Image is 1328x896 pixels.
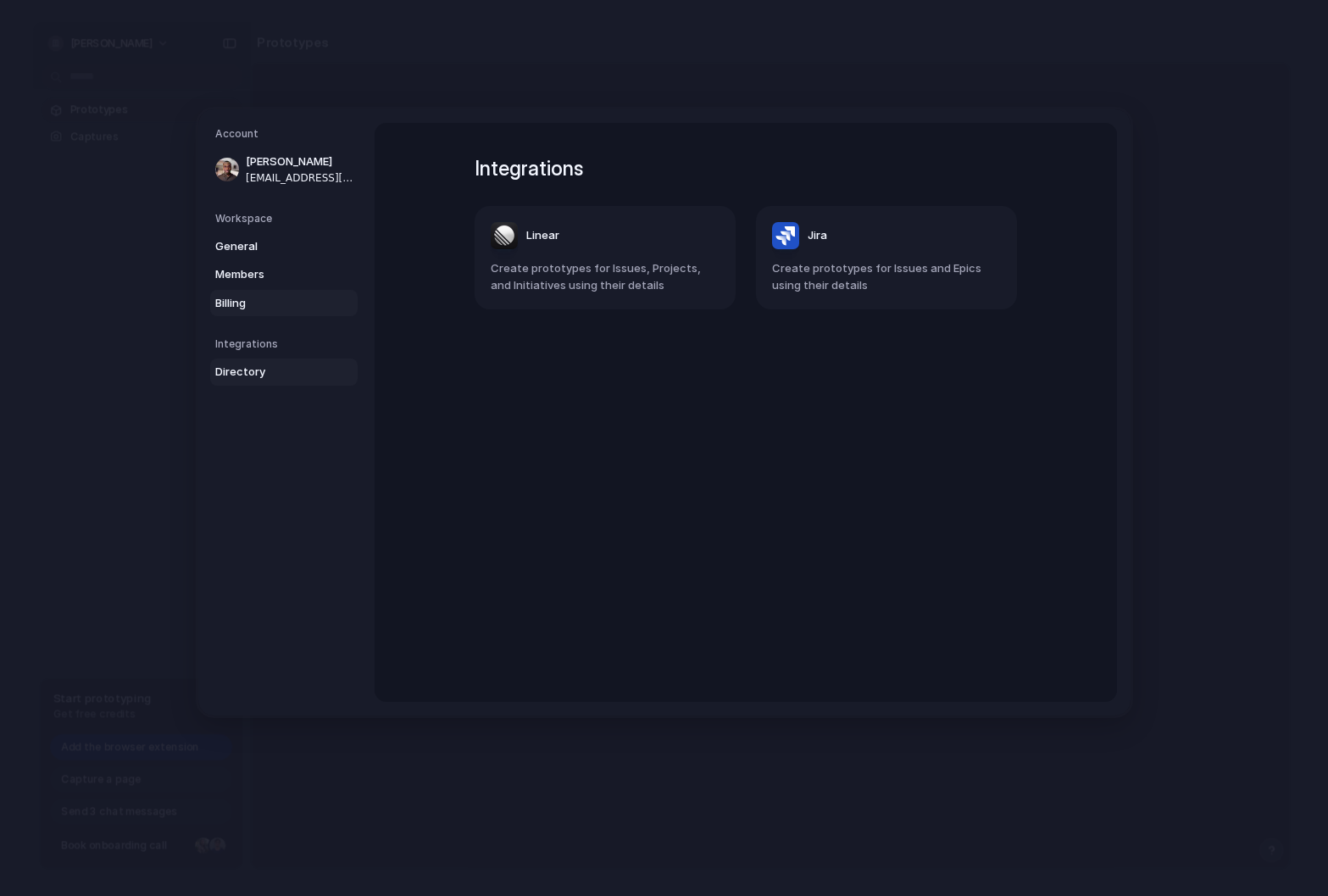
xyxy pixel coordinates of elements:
[215,337,358,352] h5: Integrations
[772,260,1001,293] span: Create prototypes for Issues and Epics using their details
[475,153,1017,184] h1: Integrations
[210,148,358,191] a: [PERSON_NAME][EMAIL_ADDRESS][DOMAIN_NAME]
[210,289,358,316] a: Billing
[210,359,358,386] a: Directory
[215,266,324,283] span: Members
[215,126,358,142] h5: Account
[246,170,354,185] span: [EMAIL_ADDRESS][DOMAIN_NAME]
[491,260,720,293] span: Create prototypes for Issues, Projects, and Initiatives using their details
[808,227,827,244] span: Jira
[526,227,559,244] span: Linear
[215,237,324,254] span: General
[210,232,358,259] a: General
[246,153,354,170] span: [PERSON_NAME]
[210,261,358,288] a: Members
[215,364,324,381] span: Directory
[215,294,324,311] span: Billing
[215,210,358,225] h5: Workspace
